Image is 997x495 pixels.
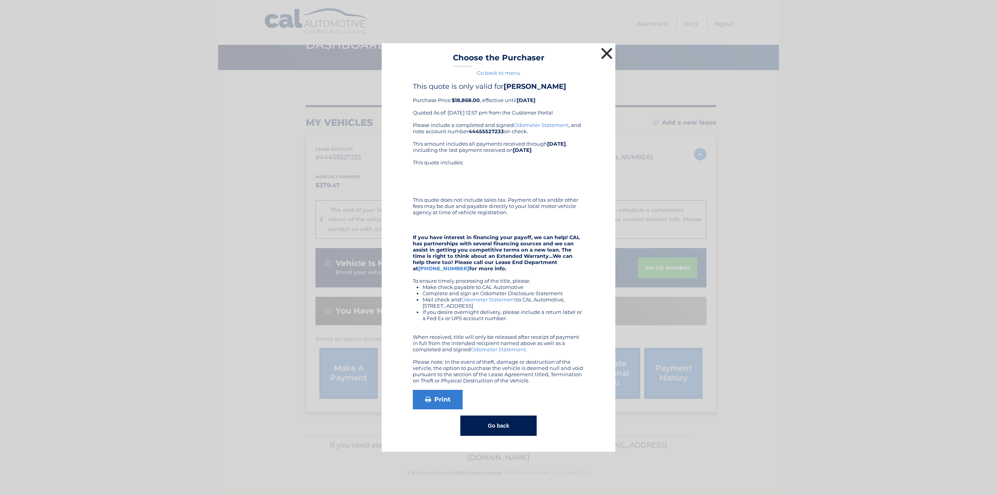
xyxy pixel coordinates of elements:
strong: If you have interest in financing your payoff, we can help! CAL has partnerships with several fin... [413,234,580,271]
a: Odometer Statement [471,346,526,352]
button: × [599,46,615,61]
b: $18,868.00 [452,97,480,103]
a: [PHONE_NUMBER] [418,265,469,271]
a: Print [413,390,463,409]
b: [PERSON_NAME] [504,82,566,91]
div: Please include a completed and signed , and note account number on check. This amount includes al... [413,122,584,384]
div: This quote includes: [413,159,584,190]
b: [DATE] [517,97,535,103]
li: Mail check and to CAL Automotive, [STREET_ADDRESS] [423,296,584,309]
b: 44455527233 [469,128,504,134]
h3: Choose the Purchaser [453,53,544,67]
b: [DATE] [513,147,532,153]
li: Complete and sign an Odometer Disclosure Statement [423,290,584,296]
b: [DATE] [547,141,566,147]
li: Make check payable to CAL Automotive [423,284,584,290]
li: If you desire overnight delivery, please include a return label or a Fed Ex or UPS account number. [423,309,584,321]
div: Purchase Price: , effective until Quoted As of: [DATE] 12:57 pm from the Customer Portal [413,82,584,122]
h4: This quote is only valid for [413,82,584,91]
a: Odometer Statement [514,122,569,128]
a: Go back to menu [477,70,520,76]
a: Odometer Statement [461,296,516,303]
button: Go back [460,416,536,436]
